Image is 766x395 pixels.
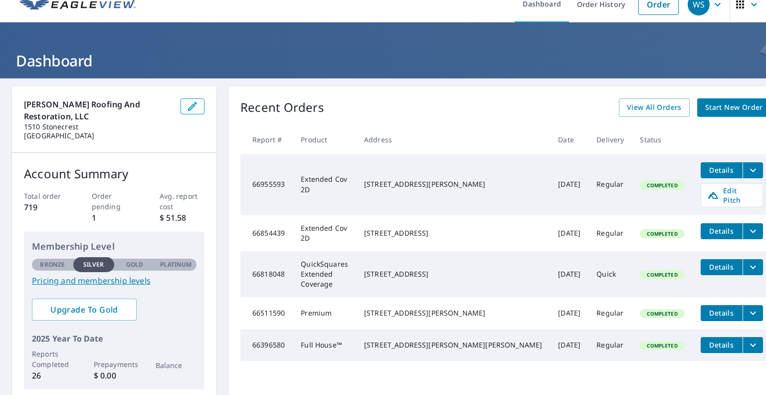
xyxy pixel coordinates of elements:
[240,297,293,329] td: 66511590
[293,329,356,361] td: Full House™
[701,259,743,275] button: detailsBtn-66818048
[701,162,743,178] button: detailsBtn-66955593
[240,215,293,251] td: 66854439
[641,342,683,349] span: Completed
[550,297,588,329] td: [DATE]
[743,162,763,178] button: filesDropdownBtn-66955593
[641,230,683,237] span: Completed
[40,304,129,315] span: Upgrade To Gold
[707,226,737,236] span: Details
[701,305,743,321] button: detailsBtn-66511590
[619,98,690,117] a: View All Orders
[12,50,754,71] h1: Dashboard
[707,308,737,318] span: Details
[641,310,683,317] span: Completed
[588,329,632,361] td: Regular
[32,275,196,287] a: Pricing and membership levels
[743,337,763,353] button: filesDropdownBtn-66396580
[641,182,683,189] span: Completed
[364,228,542,238] div: [STREET_ADDRESS]
[364,308,542,318] div: [STREET_ADDRESS][PERSON_NAME]
[240,125,293,154] th: Report #
[743,223,763,239] button: filesDropdownBtn-66854439
[32,370,73,382] p: 26
[240,251,293,297] td: 66818048
[364,269,542,279] div: [STREET_ADDRESS]
[32,299,137,321] a: Upgrade To Gold
[701,183,763,207] a: Edit Pitch
[627,101,682,114] span: View All Orders
[701,223,743,239] button: detailsBtn-66854439
[707,262,737,272] span: Details
[550,215,588,251] td: [DATE]
[24,98,173,122] p: [PERSON_NAME] Roofing and Restoration, LLC
[126,260,143,269] p: Gold
[641,271,683,278] span: Completed
[32,240,196,253] p: Membership Level
[92,212,137,224] p: 1
[293,154,356,215] td: Extended Cov 2D
[160,260,191,269] p: Platinum
[588,215,632,251] td: Regular
[632,125,692,154] th: Status
[550,329,588,361] td: [DATE]
[293,297,356,329] td: Premium
[83,260,104,269] p: Silver
[160,191,205,212] p: Avg. report cost
[24,201,69,213] p: 719
[24,122,173,131] p: 1510 Stonecrest
[94,359,135,370] p: Prepayments
[743,305,763,321] button: filesDropdownBtn-66511590
[356,125,550,154] th: Address
[156,360,197,371] p: Balance
[240,98,324,117] p: Recent Orders
[364,340,542,350] div: [STREET_ADDRESS][PERSON_NAME][PERSON_NAME]
[364,179,542,189] div: [STREET_ADDRESS][PERSON_NAME]
[707,165,737,175] span: Details
[24,165,204,183] p: Account Summary
[240,154,293,215] td: 66955593
[588,297,632,329] td: Regular
[550,125,588,154] th: Date
[160,212,205,224] p: $ 51.58
[293,251,356,297] td: QuickSquares Extended Coverage
[701,337,743,353] button: detailsBtn-66396580
[550,154,588,215] td: [DATE]
[92,191,137,212] p: Order pending
[293,215,356,251] td: Extended Cov 2D
[94,370,135,382] p: $ 0.00
[588,251,632,297] td: Quick
[743,259,763,275] button: filesDropdownBtn-66818048
[588,125,632,154] th: Delivery
[24,191,69,201] p: Total order
[588,154,632,215] td: Regular
[32,333,196,345] p: 2025 Year To Date
[40,260,65,269] p: Bronze
[240,329,293,361] td: 66396580
[707,186,757,205] span: Edit Pitch
[550,251,588,297] td: [DATE]
[707,340,737,350] span: Details
[293,125,356,154] th: Product
[32,349,73,370] p: Reports Completed
[705,101,763,114] span: Start New Order
[24,131,173,140] p: [GEOGRAPHIC_DATA]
